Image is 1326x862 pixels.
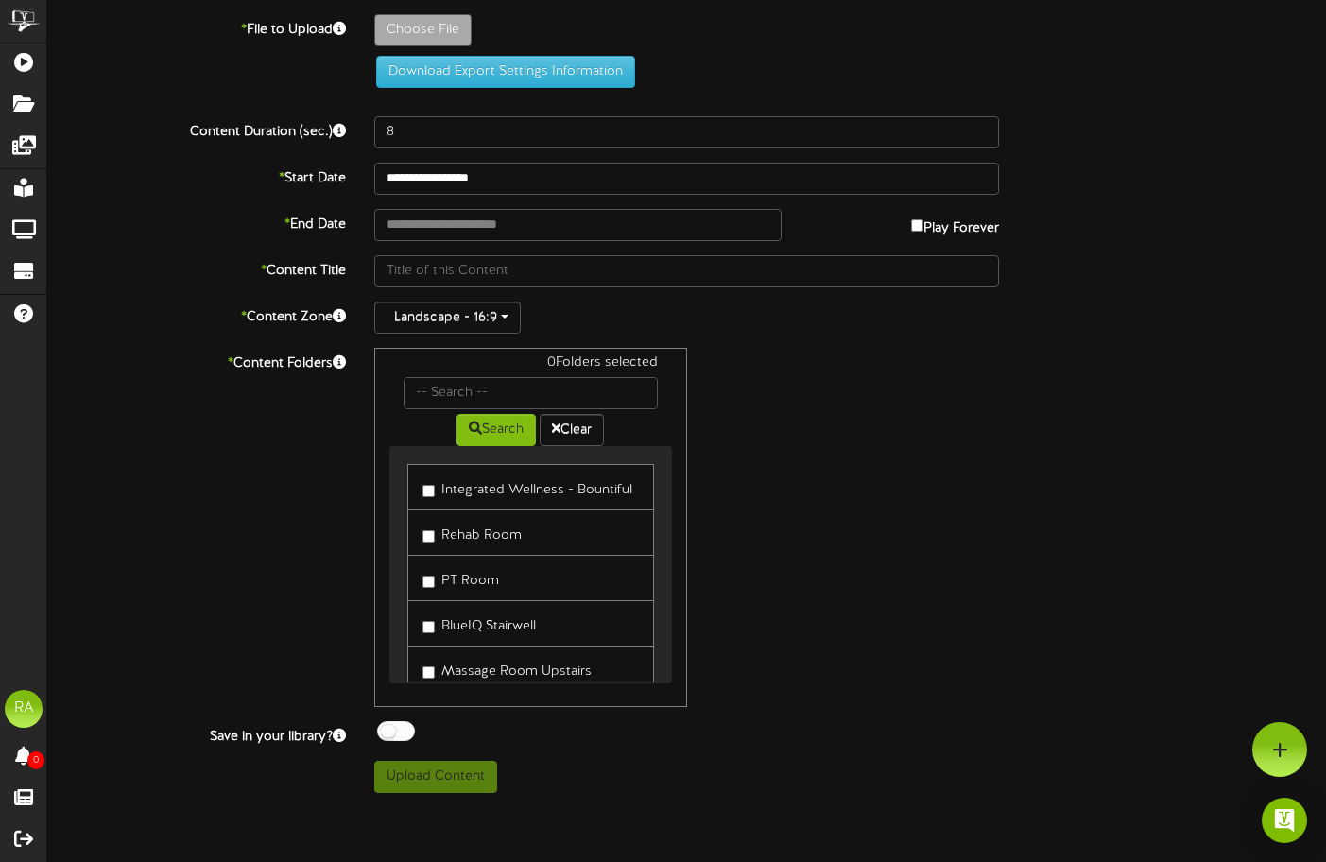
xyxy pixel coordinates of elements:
div: Open Intercom Messenger [1262,798,1307,843]
input: Play Forever [911,219,923,232]
label: Content Folders [33,348,360,373]
input: Title of this Content [374,255,1000,287]
input: Integrated Wellness - Bountiful [422,485,435,497]
label: Save in your library? [33,721,360,747]
label: BlueIQ Stairwell [422,611,536,636]
input: BlueIQ Stairwell [422,621,435,633]
div: RA [5,690,43,728]
label: Integrated Wellness - Bountiful [422,474,632,500]
input: PT Room [422,576,435,588]
input: Rehab Room [422,530,435,543]
label: File to Upload [33,14,360,40]
label: Content Title [33,255,360,281]
label: Rehab Room [422,520,522,545]
div: 0 Folders selected [389,353,672,377]
label: Content Duration (sec.) [33,116,360,142]
input: -- Search -- [404,377,658,409]
label: Content Zone [33,302,360,327]
button: Search [456,414,536,446]
a: Download Export Settings Information [367,64,635,78]
label: Start Date [33,163,360,188]
label: Massage Room Upstairs [422,656,592,681]
button: Landscape - 16:9 [374,302,521,334]
button: Clear [540,414,604,446]
button: Upload Content [374,761,497,793]
label: PT Room [422,565,499,591]
label: Play Forever [911,209,999,238]
label: End Date [33,209,360,234]
input: Massage Room Upstairs [422,666,435,679]
span: 0 [27,751,44,769]
button: Download Export Settings Information [376,56,635,88]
